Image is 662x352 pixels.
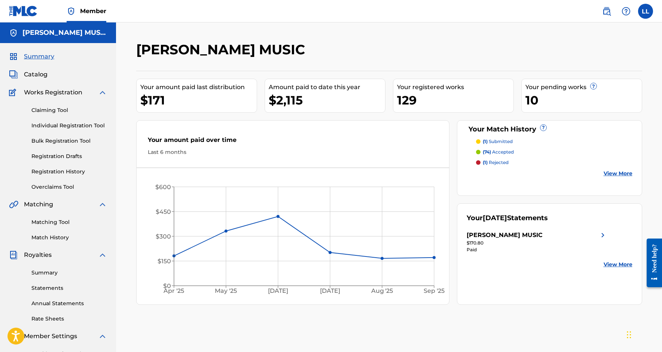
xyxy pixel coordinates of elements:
[24,251,52,260] span: Royalties
[24,70,48,79] span: Catalog
[148,148,438,156] div: Last 6 months
[467,246,607,253] div: Paid
[31,315,107,323] a: Rate Sheets
[136,41,309,58] h2: [PERSON_NAME] MUSIC
[31,122,107,130] a: Individual Registration Tool
[424,288,445,295] tspan: Sep '25
[9,251,18,260] img: Royalties
[155,233,171,240] tspan: $300
[476,138,632,145] a: (1) submitted
[641,232,662,294] iframe: Resource Center
[467,213,548,223] div: Your Statements
[163,288,184,295] tspan: Apr '25
[148,136,438,148] div: Your amount paid over time
[24,88,82,97] span: Works Registration
[467,231,607,253] a: [PERSON_NAME] MUSICright chevron icon$170.80Paid
[397,92,513,109] div: 129
[24,200,53,209] span: Matching
[9,52,54,61] a: SummarySummary
[619,4,634,19] div: Help
[467,240,607,246] div: $170.80
[467,231,543,240] div: [PERSON_NAME] MUSIC
[320,288,340,295] tspan: [DATE]
[483,149,514,155] p: accepted
[22,28,107,37] h5: LEONARDO LOPEZ SANTIAGO MUSIC
[9,52,18,61] img: Summary
[604,261,632,268] a: View More
[9,6,38,16] img: MLC Logo
[370,288,393,295] tspan: Aug '25
[483,138,513,145] p: submitted
[269,83,385,92] div: Amount paid to date this year
[627,324,631,346] div: Arrastrar
[9,28,18,37] img: Accounts
[98,251,107,260] img: expand
[483,160,488,165] span: (1)
[31,168,107,176] a: Registration History
[157,258,171,265] tspan: $150
[24,332,77,341] span: Member Settings
[483,214,507,222] span: [DATE]
[625,316,662,352] div: Widget de chat
[31,269,107,277] a: Summary
[67,7,76,16] img: Top Rightsholder
[215,288,237,295] tspan: May '25
[31,218,107,226] a: Matching Tool
[31,152,107,160] a: Registration Drafts
[9,200,18,209] img: Matching
[625,316,662,352] iframe: Chat Widget
[155,208,171,215] tspan: $450
[525,92,642,109] div: 10
[483,139,488,144] span: (1)
[540,125,546,131] span: ?
[140,92,257,109] div: $171
[9,70,18,79] img: Catalog
[31,300,107,307] a: Annual Statements
[599,4,614,19] a: Public Search
[604,170,632,177] a: View More
[397,83,513,92] div: Your registered works
[98,200,107,209] img: expand
[476,159,632,166] a: (1) rejected
[622,7,631,16] img: help
[24,52,54,61] span: Summary
[476,149,632,155] a: (74) accepted
[591,83,597,89] span: ?
[598,231,607,240] img: right chevron icon
[31,284,107,292] a: Statements
[9,70,48,79] a: CatalogCatalog
[140,83,257,92] div: Your amount paid last distribution
[98,88,107,97] img: expand
[9,88,19,97] img: Works Registration
[155,183,171,191] tspan: $600
[602,7,611,16] img: search
[80,7,106,15] span: Member
[163,282,171,289] tspan: $0
[98,332,107,341] img: expand
[31,234,107,242] a: Match History
[268,288,288,295] tspan: [DATE]
[31,137,107,145] a: Bulk Registration Tool
[638,4,653,19] div: User Menu
[31,183,107,191] a: Overclaims Tool
[467,124,632,134] div: Your Match History
[483,159,509,166] p: rejected
[269,92,385,109] div: $2,115
[31,106,107,114] a: Claiming Tool
[525,83,642,92] div: Your pending works
[483,149,491,155] span: (74)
